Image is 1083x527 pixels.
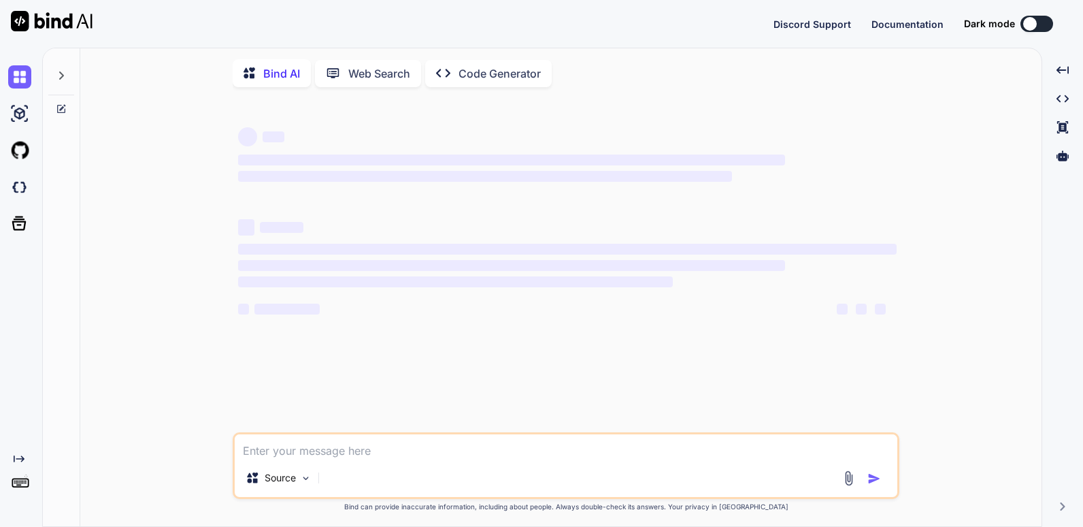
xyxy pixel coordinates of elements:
[238,260,784,271] span: ‌
[964,17,1015,31] span: Dark mode
[254,304,320,315] span: ‌
[867,472,881,485] img: icon
[841,470,856,486] img: attachment
[459,65,541,82] p: Code Generator
[238,127,257,146] span: ‌
[8,176,31,199] img: darkCloudIdeIcon
[8,102,31,125] img: ai-studio
[837,304,848,315] span: ‌
[238,244,897,255] span: ‌
[348,65,410,82] p: Web Search
[300,473,312,484] img: Pick Models
[238,155,784,165] span: ‌
[233,502,899,512] p: Bind can provide inaccurate information, including about people. Always double-check its answers....
[8,65,31,89] img: chat
[238,219,254,236] span: ‌
[260,222,303,233] span: ‌
[8,139,31,162] img: githubLight
[11,11,93,31] img: Bind AI
[875,304,886,315] span: ‌
[263,131,284,142] span: ‌
[871,17,944,31] button: Documentation
[238,304,249,315] span: ‌
[871,18,944,30] span: Documentation
[856,304,867,315] span: ‌
[773,18,851,30] span: Discord Support
[238,276,673,287] span: ‌
[773,17,851,31] button: Discord Support
[263,65,300,82] p: Bind AI
[265,471,296,485] p: Source
[238,171,732,182] span: ‌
